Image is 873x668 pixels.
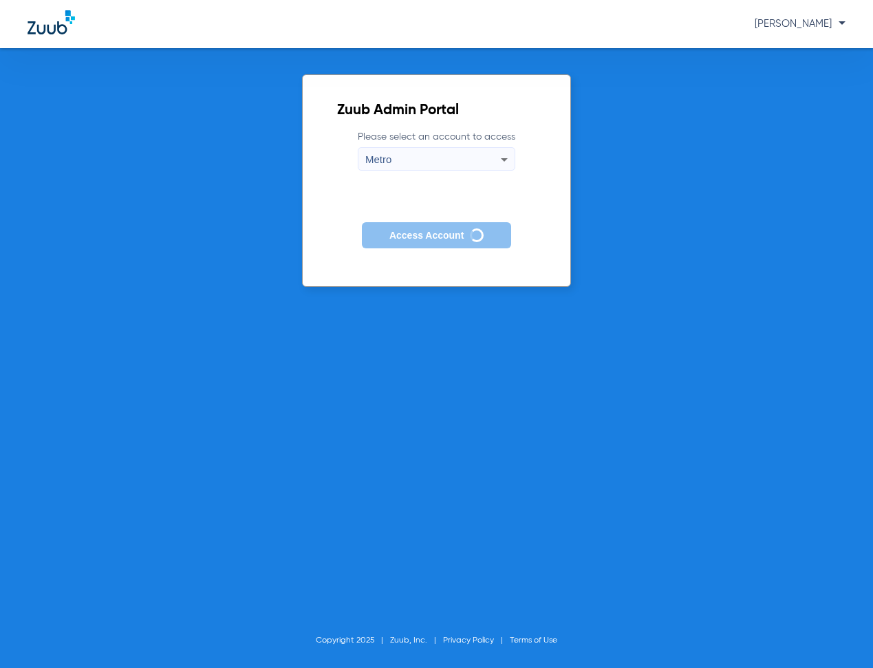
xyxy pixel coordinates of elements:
a: Privacy Policy [443,636,494,645]
a: Terms of Use [510,636,557,645]
button: Access Account [362,222,511,249]
span: Metro [365,153,391,165]
label: Please select an account to access [358,130,515,171]
li: Copyright 2025 [316,634,390,647]
h2: Zuub Admin Portal [337,104,536,118]
iframe: Chat Widget [804,602,873,668]
li: Zuub, Inc. [390,634,443,647]
span: [PERSON_NAME] [755,19,845,29]
span: Access Account [389,230,464,241]
img: Zuub Logo [28,10,75,34]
